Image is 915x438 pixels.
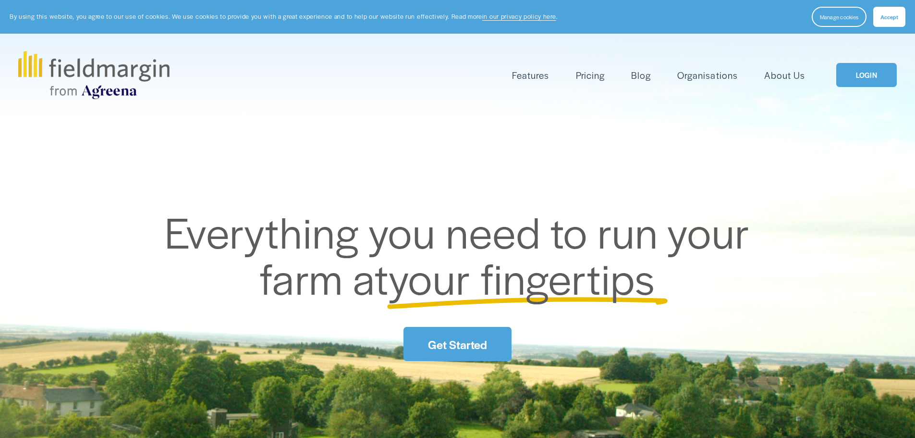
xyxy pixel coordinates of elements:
[576,67,605,83] a: Pricing
[873,7,905,27] button: Accept
[512,67,549,83] a: folder dropdown
[764,67,805,83] a: About Us
[10,12,558,21] p: By using this website, you agree to our use of cookies. We use cookies to provide you with a grea...
[880,13,898,21] span: Accept
[18,51,169,99] img: fieldmargin.com
[403,327,511,361] a: Get Started
[820,13,858,21] span: Manage cookies
[165,201,760,307] span: Everything you need to run your farm at
[389,247,655,307] span: your fingertips
[812,7,866,27] button: Manage cookies
[631,67,651,83] a: Blog
[677,67,737,83] a: Organisations
[482,12,556,21] a: in our privacy policy here
[836,63,897,88] a: LOGIN
[512,68,549,82] span: Features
